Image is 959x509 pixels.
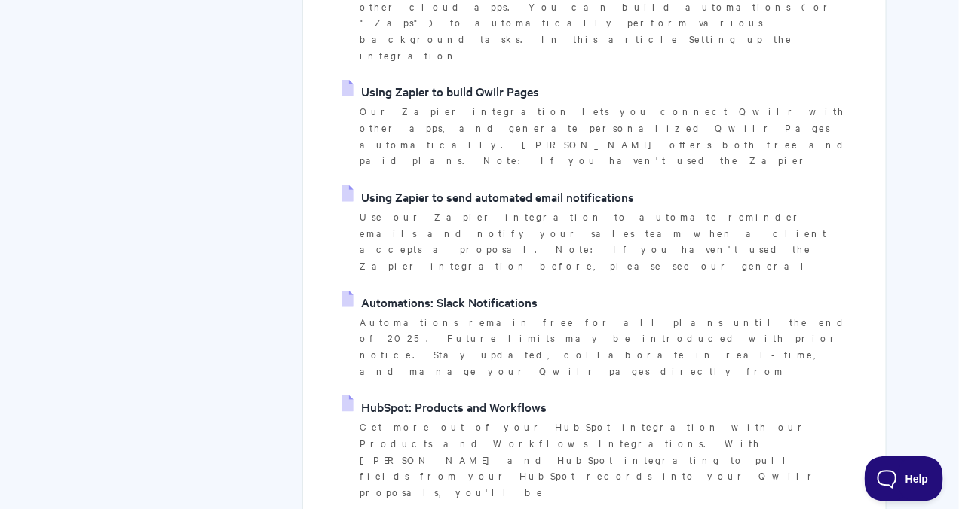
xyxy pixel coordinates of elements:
a: Using Zapier to send automated email notifications [342,185,634,208]
p: Use our Zapier integration to automate reminder emails and notify your sales team when a client a... [360,209,848,274]
a: HubSpot: Products and Workflows [342,395,547,418]
iframe: Toggle Customer Support [865,456,944,501]
p: Our Zapier integration lets you connect Qwilr with other apps, and generate personalized Qwilr Pa... [360,103,848,169]
a: Using Zapier to build Qwilr Pages [342,80,539,102]
p: Get more out of your HubSpot integration with our Products and Workflows Integrations. With [PERS... [360,419,848,501]
a: Automations: Slack Notifications [342,291,538,313]
p: Automations remain free for all plans until the end of 2025. Future limits may be introduced with... [360,314,848,379]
